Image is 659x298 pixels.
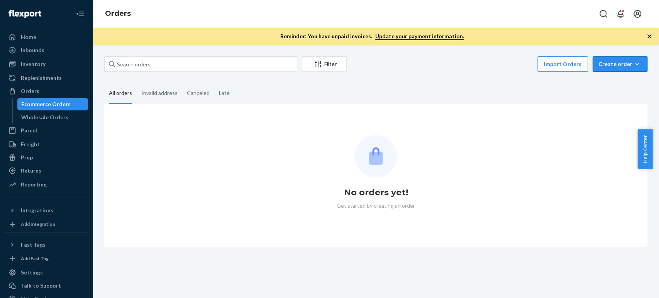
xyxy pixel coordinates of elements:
[355,135,397,177] img: Empty list
[5,138,88,151] a: Freight
[17,111,88,124] a: Wholesale Orders
[21,181,47,188] div: Reporting
[21,33,36,41] div: Home
[302,60,346,68] div: Filter
[73,6,88,22] button: Close Navigation
[21,282,61,290] div: Talk to Support
[21,60,46,68] div: Inventory
[99,3,137,25] ol: breadcrumbs
[375,33,464,40] a: Update your payment information.
[21,113,68,121] div: Wholesale Orders
[637,129,652,169] button: Help Center
[21,255,49,262] div: Add Fast Tag
[5,266,88,279] a: Settings
[21,154,33,161] div: Prep
[5,220,88,229] a: Add Integration
[5,31,88,43] a: Home
[5,85,88,97] a: Orders
[21,100,71,108] div: Ecommerce Orders
[21,46,44,54] div: Inbounds
[5,279,88,292] a: Talk to Support
[21,207,53,214] div: Integrations
[187,83,210,103] div: Canceled
[5,204,88,217] button: Integrations
[5,72,88,84] a: Replenishments
[21,269,43,276] div: Settings
[104,56,297,72] input: Search orders
[21,74,62,82] div: Replenishments
[21,241,46,249] div: Fast Tags
[21,87,39,95] div: Orders
[109,83,132,104] div: All orders
[17,98,88,110] a: Ecommerce Orders
[5,58,88,70] a: Inventory
[630,6,645,22] button: Open account menu
[302,56,347,72] button: Filter
[598,60,642,68] div: Create order
[8,10,41,18] img: Flexport logo
[21,127,37,134] div: Parcel
[537,56,588,72] button: Import Orders
[337,202,415,210] p: Get started by creating an order
[219,83,230,103] div: Late
[593,56,647,72] button: Create order
[5,178,88,191] a: Reporting
[596,6,611,22] button: Open Search Box
[613,6,628,22] button: Open notifications
[21,221,55,227] div: Add Integration
[5,44,88,56] a: Inbounds
[5,151,88,164] a: Prep
[141,83,178,103] div: Invalid address
[105,9,131,18] a: Orders
[21,167,41,174] div: Returns
[280,32,464,40] p: Reminder: You have unpaid invoices.
[5,124,88,137] a: Parcel
[344,186,408,199] h1: No orders yet!
[5,254,88,263] a: Add Fast Tag
[21,141,40,148] div: Freight
[5,164,88,177] a: Returns
[5,239,88,251] button: Fast Tags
